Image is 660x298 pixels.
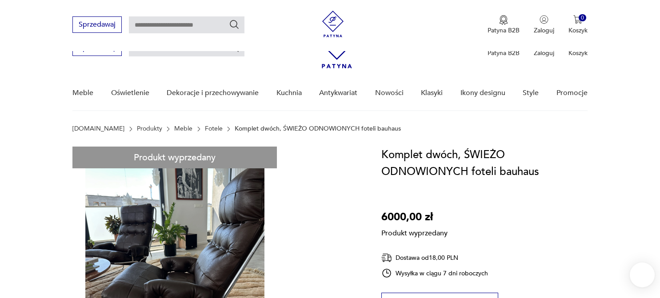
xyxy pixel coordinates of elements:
a: Klasyki [421,76,443,110]
button: Patyna B2B [488,15,520,35]
button: Szukaj [229,19,240,30]
a: Produkty [137,125,162,132]
a: Fotele [205,125,223,132]
p: Patyna B2B [488,26,520,35]
a: Antykwariat [319,76,357,110]
iframe: Smartsupp widget button [630,262,655,287]
button: Zaloguj [534,15,554,35]
p: 6000,00 zł [381,209,448,226]
p: Koszyk [568,26,588,35]
img: Ikona dostawy [381,252,392,263]
a: Ikony designu [460,76,505,110]
a: Ikona medaluPatyna B2B [488,15,520,35]
div: 0 [579,14,586,22]
p: Patyna B2B [488,49,520,57]
a: Sprzedawaj [72,45,122,52]
a: [DOMAIN_NAME] [72,125,124,132]
div: Wysyłka w ciągu 7 dni roboczych [381,268,488,278]
a: Kuchnia [276,76,302,110]
a: Promocje [556,76,588,110]
a: Meble [72,76,93,110]
p: Koszyk [568,49,588,57]
p: Komplet dwóch, ŚWIEŻO ODNOWIONYCH foteli bauhaus [235,125,401,132]
button: Sprzedawaj [72,16,122,33]
div: Dostawa od 18,00 PLN [381,252,488,263]
img: Ikona medalu [499,15,508,25]
img: Ikona koszyka [573,15,582,24]
a: Sprzedawaj [72,22,122,28]
a: Nowości [375,76,404,110]
p: Zaloguj [534,26,554,35]
img: Patyna - sklep z meblami i dekoracjami vintage [320,11,346,37]
button: 0Koszyk [568,15,588,35]
h1: Komplet dwóch, ŚWIEŻO ODNOWIONYCH foteli bauhaus [381,147,587,180]
p: Produkt wyprzedany [381,226,448,238]
a: Meble [174,125,192,132]
a: Style [523,76,539,110]
img: Ikonka użytkownika [540,15,548,24]
a: Oświetlenie [111,76,149,110]
p: Zaloguj [534,49,554,57]
a: Dekoracje i przechowywanie [167,76,259,110]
